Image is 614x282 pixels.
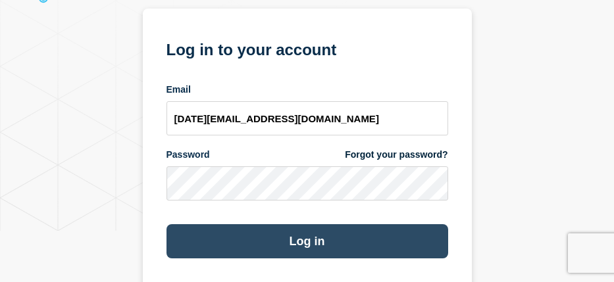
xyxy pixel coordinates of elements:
[166,36,448,60] h1: Log in to your account
[166,101,448,135] input: email input
[166,149,210,161] span: Password
[166,166,448,200] input: password input
[166,224,448,258] button: Log in
[166,83,191,96] span: Email
[345,149,448,161] a: Forgot your password?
